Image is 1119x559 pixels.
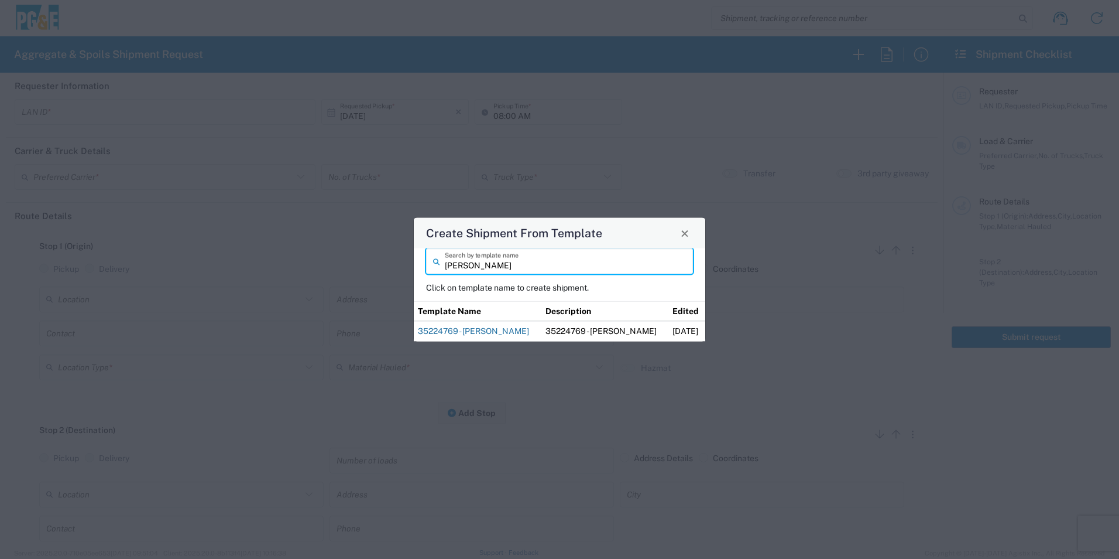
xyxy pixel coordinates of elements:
td: 35224769 - [PERSON_NAME] [541,321,669,342]
h4: Create Shipment From Template [426,224,602,241]
th: Template Name [414,301,541,321]
th: Edited [668,301,705,321]
a: 35224769 - [PERSON_NAME] [418,326,529,336]
td: [DATE] [668,321,705,342]
th: Description [541,301,669,321]
p: Click on template name to create shipment. [426,282,693,293]
button: Close [677,225,693,241]
table: Shipment templates [414,301,705,342]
